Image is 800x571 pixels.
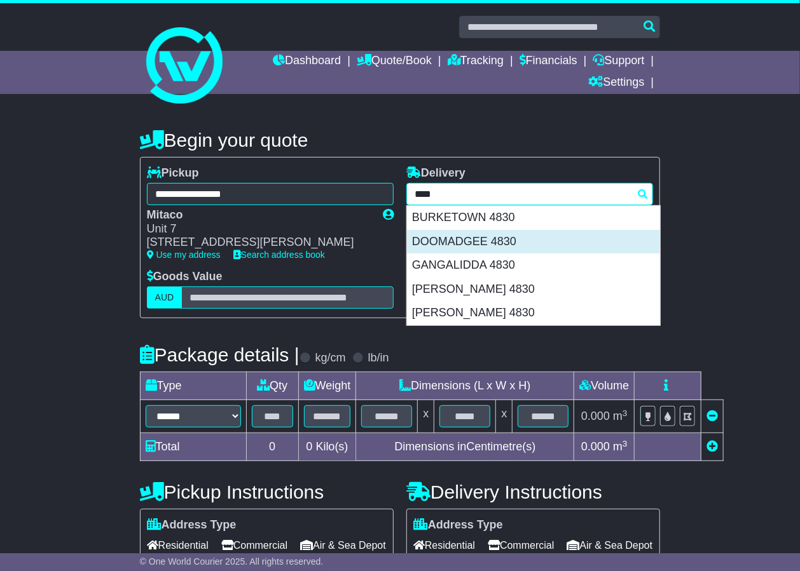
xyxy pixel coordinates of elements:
sup: 3 [623,439,628,448]
a: Remove this item [707,410,718,422]
sup: 3 [623,408,628,418]
label: Pickup [147,166,199,180]
a: Settings [589,72,645,94]
label: Address Type [147,518,237,532]
span: Air & Sea Depot [300,535,386,555]
h4: Pickup Instructions [140,481,394,502]
div: [PERSON_NAME] 4830 [407,278,660,302]
span: Commercial [488,535,554,555]
span: 0.000 [581,410,610,422]
div: GANGALIDDA 4830 [407,253,660,278]
a: Use my address [147,250,221,260]
td: 0 [246,433,298,461]
label: kg/cm [315,351,346,365]
a: Search address book [233,250,325,260]
div: BURKETOWN 4830 [407,206,660,230]
td: Kilo(s) [298,433,356,461]
span: m [613,410,628,422]
typeahead: Please provide city [406,183,653,205]
td: Total [140,433,246,461]
div: Mitaco [147,208,370,222]
h4: Delivery Instructions [406,481,660,502]
h4: Begin your quote [140,130,661,151]
label: AUD [147,286,183,309]
td: Weight [298,372,356,400]
span: 0 [307,440,313,453]
h4: Package details | [140,344,300,365]
div: [STREET_ADDRESS][PERSON_NAME] [147,236,370,250]
a: Quote/Book [357,51,432,72]
span: Residential [147,535,209,555]
a: Dashboard [273,51,341,72]
label: Goods Value [147,270,223,284]
td: Qty [246,372,298,400]
div: [PERSON_NAME] 4830 [407,301,660,325]
td: x [496,400,513,433]
span: Residential [413,535,475,555]
label: Address Type [413,518,503,532]
div: DOOMADGEE 4830 [407,230,660,254]
td: Volume [574,372,635,400]
a: Tracking [448,51,504,72]
span: m [613,440,628,453]
a: Financials [520,51,577,72]
span: 0.000 [581,440,610,453]
a: Support [593,51,645,72]
span: Air & Sea Depot [567,535,653,555]
td: x [418,400,434,433]
td: Type [140,372,246,400]
span: © One World Courier 2025. All rights reserved. [140,556,324,567]
td: Dimensions (L x W x H) [356,372,574,400]
a: Add new item [707,440,718,453]
div: Unit 7 [147,222,370,236]
td: Dimensions in Centimetre(s) [356,433,574,461]
label: Delivery [406,166,466,180]
label: lb/in [368,351,389,365]
span: Commercial [221,535,287,555]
